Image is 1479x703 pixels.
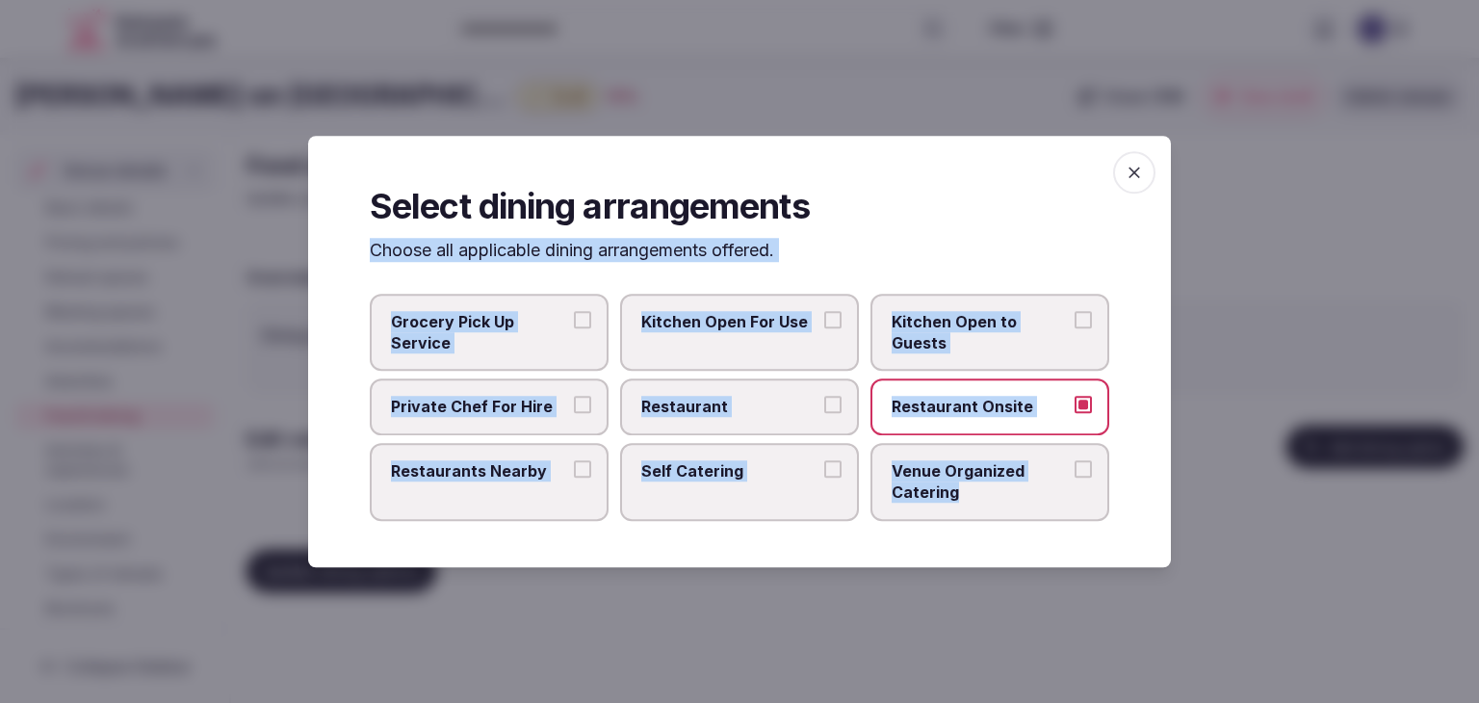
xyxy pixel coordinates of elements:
[391,397,568,418] span: Private Chef For Hire
[1075,460,1092,478] button: Venue Organized Catering
[574,460,591,478] button: Restaurants Nearby
[391,311,568,354] span: Grocery Pick Up Service
[892,311,1069,354] span: Kitchen Open to Guests
[641,460,818,482] span: Self Catering
[824,460,842,478] button: Self Catering
[892,460,1069,504] span: Venue Organized Catering
[641,397,818,418] span: Restaurant
[574,311,591,328] button: Grocery Pick Up Service
[892,397,1069,418] span: Restaurant Onsite
[824,311,842,328] button: Kitchen Open For Use
[1075,397,1092,414] button: Restaurant Onsite
[574,397,591,414] button: Private Chef For Hire
[1075,311,1092,328] button: Kitchen Open to Guests
[391,460,568,482] span: Restaurants Nearby
[370,239,1109,263] p: Choose all applicable dining arrangements offered.
[370,182,1109,230] h2: Select dining arrangements
[824,397,842,414] button: Restaurant
[641,311,818,332] span: Kitchen Open For Use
